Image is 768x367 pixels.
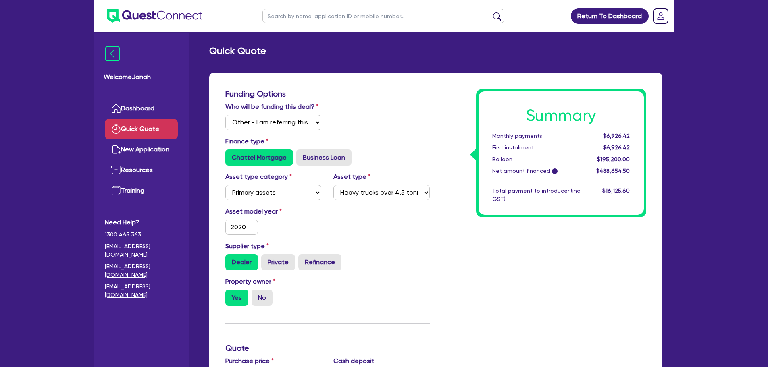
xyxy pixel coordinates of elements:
img: new-application [111,145,121,154]
label: Chattel Mortgage [225,149,293,166]
a: Dashboard [105,98,178,119]
img: quick-quote [111,124,121,134]
label: Dealer [225,254,258,270]
div: Total payment to introducer (inc GST) [486,187,586,203]
label: Property owner [225,277,275,286]
label: Yes [225,290,248,306]
input: Search by name, application ID or mobile number... [262,9,504,23]
a: Dropdown toggle [650,6,671,27]
span: $195,200.00 [597,156,630,162]
h2: Quick Quote [209,45,266,57]
a: Quick Quote [105,119,178,139]
a: [EMAIL_ADDRESS][DOMAIN_NAME] [105,262,178,279]
a: Resources [105,160,178,180]
label: Asset type category [225,172,292,182]
label: No [252,290,273,306]
a: [EMAIL_ADDRESS][DOMAIN_NAME] [105,242,178,259]
label: Supplier type [225,241,269,251]
a: [EMAIL_ADDRESS][DOMAIN_NAME] [105,282,178,299]
label: Refinance [298,254,341,270]
span: $16,125.60 [602,187,630,194]
span: 1300 465 363 [105,230,178,239]
span: Need Help? [105,218,178,227]
h1: Summary [492,106,630,125]
div: First instalment [486,143,586,152]
label: Finance type [225,137,268,146]
a: Return To Dashboard [571,8,649,24]
span: i [552,168,558,174]
img: resources [111,165,121,175]
label: Cash deposit [333,356,374,366]
span: Welcome Jonah [104,72,179,82]
div: Monthly payments [486,132,586,140]
img: icon-menu-close [105,46,120,61]
label: Private [261,254,295,270]
div: Net amount financed [486,167,586,175]
div: Balloon [486,155,586,164]
span: $488,654.50 [596,168,630,174]
span: $6,926.42 [603,133,630,139]
h3: Funding Options [225,89,430,99]
label: Asset model year [219,207,328,216]
a: Training [105,180,178,201]
span: $6,926.42 [603,144,630,151]
img: training [111,186,121,195]
label: Purchase price [225,356,274,366]
label: Who will be funding this deal? [225,102,318,112]
label: Asset type [333,172,370,182]
img: quest-connect-logo-blue [107,9,202,23]
a: New Application [105,139,178,160]
h3: Quote [225,343,430,353]
label: Business Loan [296,149,352,166]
